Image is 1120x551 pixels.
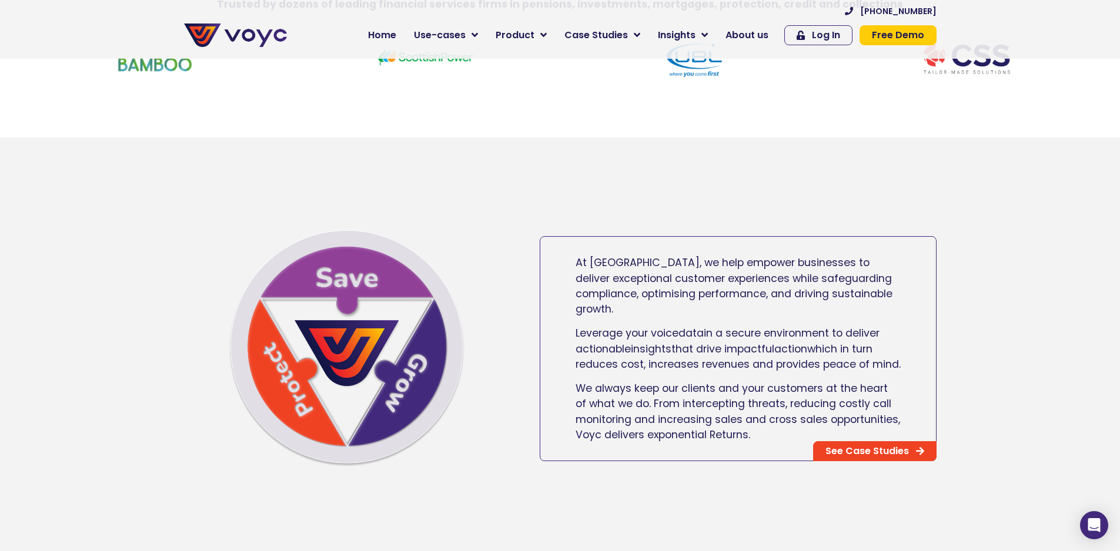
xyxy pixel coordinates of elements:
span: See Case Studies [825,446,909,456]
span: Job title [156,95,196,109]
a: Product [487,23,556,47]
a: [PHONE_NUMBER] [845,7,937,15]
a: Privacy Policy [242,244,297,256]
span: We always keep our clients and your customers at the heart of what we do. From intercepting threa... [576,381,900,442]
span: Log In [812,31,840,40]
a: Free Demo [860,25,937,45]
img: CSS [915,38,1015,79]
div: Open Intercom Messenger [1080,511,1108,539]
span: Free Demo [872,31,924,40]
a: Case Studies [556,23,649,47]
a: Home [359,23,405,47]
a: Insights [649,23,717,47]
span: Leverage your voice [576,326,678,340]
span: Case Studies [564,28,628,42]
span: [PHONE_NUMBER] [860,7,937,15]
span: Use-cases [414,28,466,42]
p: data insights action [576,325,901,372]
span: At [GEOGRAPHIC_DATA], we help empower businesses to deliver exceptional customer experiences whil... [576,256,892,316]
span: About us [726,28,768,42]
span: Home [368,28,396,42]
span: which in turn reduces cost, increases revenues and provides peace of mind. [576,342,901,371]
img: voyc-full-logo [184,23,287,47]
span: Phone [156,47,185,61]
a: Log In [784,25,852,45]
span: in a secure environment to deliver actionable [576,326,880,355]
img: BambooNewlogo [106,38,206,92]
span: that drive impactful [671,342,774,356]
iframe: Customer reviews powered by Trustpilot [178,143,942,157]
img: UBL new [646,38,745,82]
a: Use-cases [405,23,487,47]
a: About us [717,23,777,47]
span: Insights [658,28,696,42]
a: See Case Studies [813,441,937,461]
span: Product [496,28,534,42]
